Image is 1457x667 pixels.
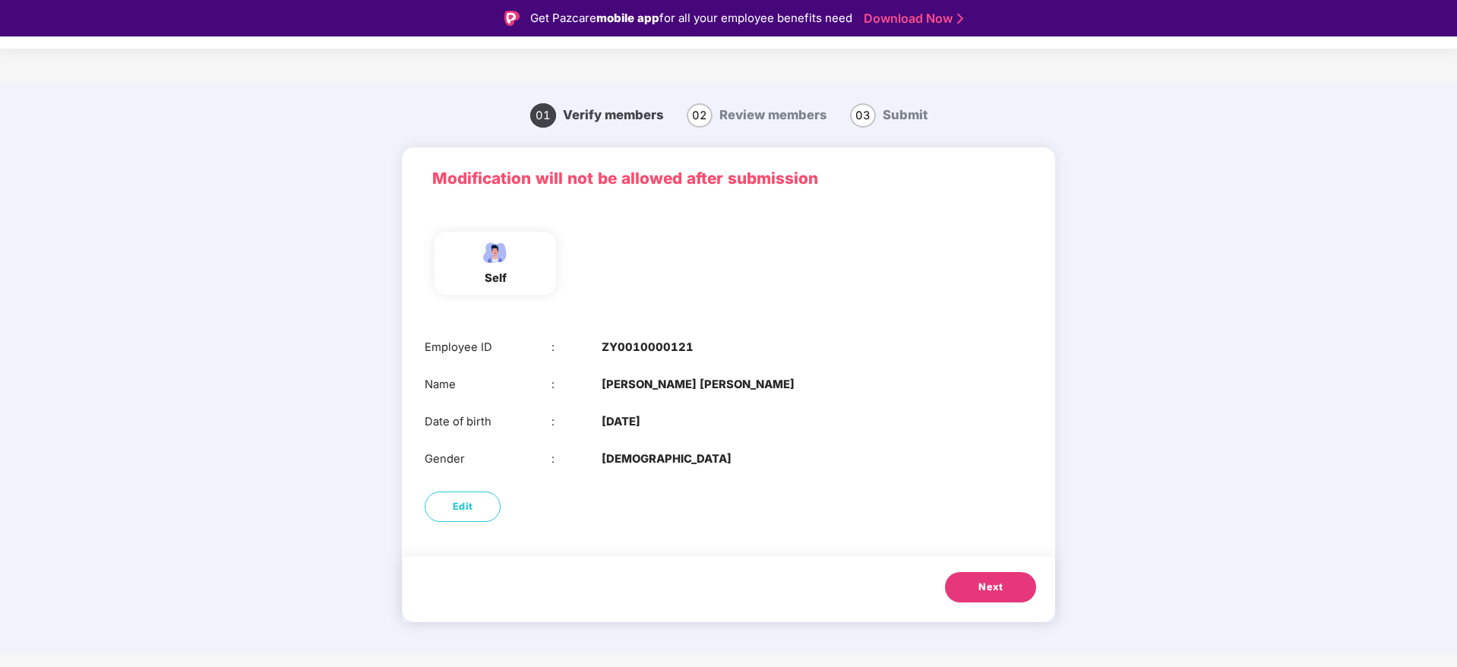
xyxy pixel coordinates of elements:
[476,270,514,287] div: self
[425,339,552,356] div: Employee ID
[530,103,556,128] span: 01
[602,339,694,356] b: ZY0010000121
[978,580,1003,595] span: Next
[552,413,602,431] div: :
[602,450,732,468] b: [DEMOGRAPHIC_DATA]
[453,499,473,514] span: Edit
[864,11,959,27] a: Download Now
[945,572,1036,602] button: Next
[425,450,552,468] div: Gender
[552,339,602,356] div: :
[602,376,795,394] b: [PERSON_NAME] [PERSON_NAME]
[552,376,602,394] div: :
[957,11,963,27] img: Stroke
[425,376,552,394] div: Name
[530,9,852,27] div: Get Pazcare for all your employee benefits need
[850,103,876,128] span: 03
[425,413,552,431] div: Date of birth
[476,239,514,266] img: svg+xml;base64,PHN2ZyBpZD0iRW1wbG95ZWVfbWFsZSIgeG1sbnM9Imh0dHA6Ly93d3cudzMub3JnLzIwMDAvc3ZnIiB3aW...
[552,450,602,468] div: :
[432,166,1025,191] p: Modification will not be allowed after submission
[563,107,664,122] span: Verify members
[602,413,640,431] b: [DATE]
[883,107,928,122] span: Submit
[504,11,520,26] img: Logo
[425,492,501,522] button: Edit
[719,107,827,122] span: Review members
[687,103,713,128] span: 02
[596,11,659,25] strong: mobile app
